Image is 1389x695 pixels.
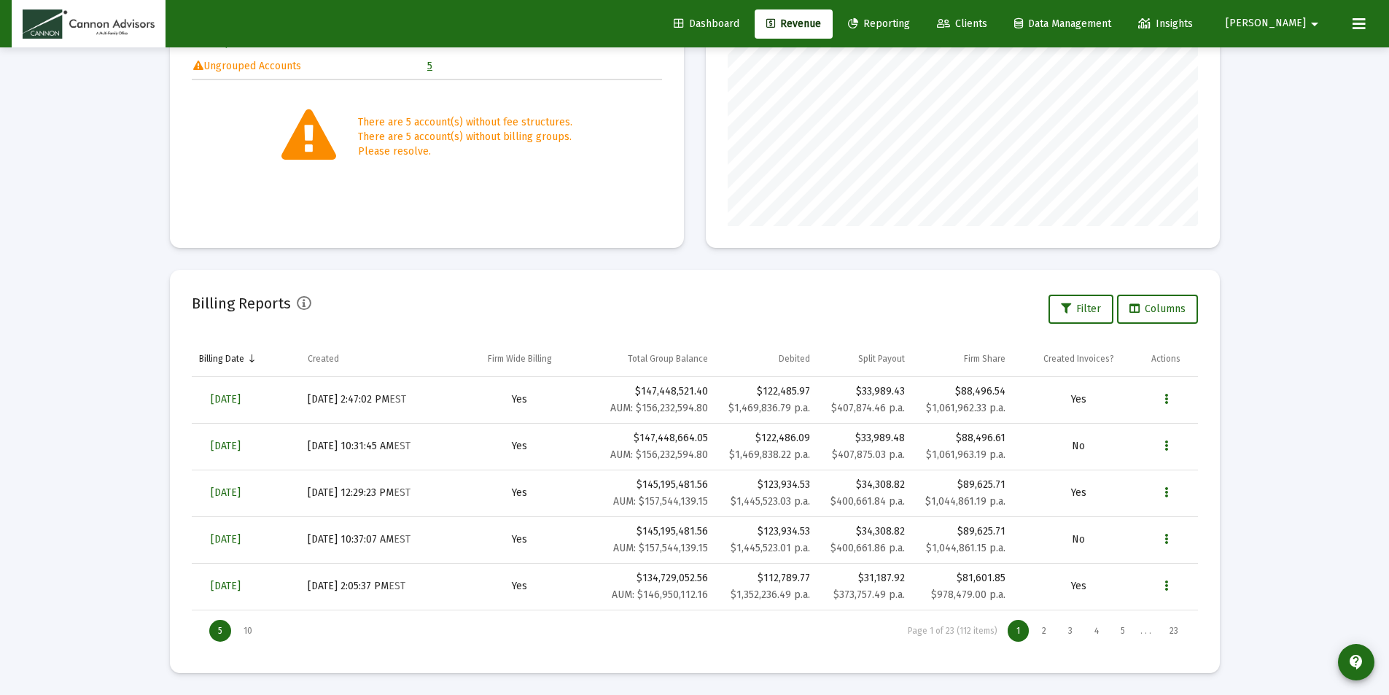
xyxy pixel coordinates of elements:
small: $1,061,962.33 p.a. [926,402,1005,414]
button: Columns [1117,295,1198,324]
small: AUM: $146,950,112.16 [612,589,708,601]
div: [DATE] 2:47:02 PM [308,392,448,407]
a: [DATE] [199,525,252,554]
span: [DATE] [211,580,241,592]
div: Page 5 [1112,620,1134,642]
span: [DATE] [211,393,241,405]
small: $400,661.86 p.a. [830,542,905,554]
small: $407,875.03 p.a. [832,449,905,461]
span: Dashboard [674,18,739,30]
small: EST [389,580,405,592]
span: Reporting [848,18,910,30]
small: EST [389,393,406,405]
div: Yes [462,532,577,547]
small: AUM: $157,544,139.15 [613,542,708,554]
small: $1,061,963.19 p.a. [926,449,1005,461]
small: $400,661.84 p.a. [830,495,905,508]
a: Reporting [836,9,922,39]
span: [PERSON_NAME] [1226,18,1306,30]
small: EST [394,533,411,545]
small: $1,352,236.49 p.a. [731,589,810,601]
td: Column Billing Date [192,341,301,376]
small: AUM: $156,232,594.80 [610,402,708,414]
div: $33,989.48 [825,431,906,462]
div: $33,989.43 [825,384,906,416]
td: Ungrouped Accounts [193,55,427,77]
div: Yes [1020,486,1137,500]
div: Display 5 items on page [209,620,231,642]
div: Firm Share [964,353,1005,365]
mat-icon: contact_support [1347,653,1365,671]
div: Yes [1020,392,1137,407]
span: Filter [1061,303,1101,315]
div: No [1020,439,1137,454]
span: [DATE] [211,533,241,545]
div: $112,789.77 [723,571,810,586]
small: $1,445,523.03 p.a. [731,495,810,508]
div: $145,195,481.56 [591,524,708,556]
div: Yes [462,579,577,594]
span: [DATE] [211,486,241,499]
button: [PERSON_NAME] [1208,9,1341,38]
div: Created Invoices? [1043,353,1114,365]
h2: Billing Reports [192,292,291,315]
button: Filter [1048,295,1113,324]
div: $122,485.97 [723,384,810,399]
span: Insights [1138,18,1193,30]
small: $407,874.46 p.a. [831,402,905,414]
div: Page 23 [1161,620,1187,642]
div: Yes [462,392,577,407]
small: $1,469,838.22 p.a. [729,449,810,461]
small: EST [394,440,411,452]
a: Dashboard [662,9,751,39]
td: Column Actions [1144,341,1197,376]
div: Split Payout [858,353,905,365]
td: Column Total Group Balance [584,341,715,376]
small: $373,757.49 p.a. [833,589,905,601]
div: Yes [462,439,577,454]
div: . . . [1135,626,1157,637]
a: [DATE] [199,478,252,508]
a: Data Management [1003,9,1123,39]
div: Page 2 [1033,620,1055,642]
div: $147,448,521.40 [591,384,708,416]
div: Page 1 [1008,620,1029,642]
div: Actions [1151,353,1180,365]
a: [DATE] [199,572,252,601]
small: $978,479.00 p.a. [931,589,1005,601]
a: Insights [1127,9,1205,39]
div: [DATE] 10:31:45 AM [308,439,448,454]
small: $1,445,523.01 p.a. [731,542,810,554]
div: $145,195,481.56 [591,478,708,509]
div: $89,625.71 [919,478,1005,492]
div: There are 5 account(s) without billing groups. [358,130,572,144]
div: $81,601.85 [919,571,1005,586]
td: Column Created [300,341,455,376]
span: Revenue [766,18,821,30]
div: Page 4 [1086,620,1108,642]
div: Data grid [192,341,1198,651]
div: $88,496.61 [919,431,1005,446]
a: Revenue [755,9,833,39]
span: Clients [937,18,987,30]
a: 5 [427,60,432,72]
div: $31,187.92 [825,571,906,602]
div: Firm Wide Billing [488,353,552,365]
div: $122,486.09 [723,431,810,446]
div: $34,308.82 [825,524,906,556]
small: AUM: $156,232,594.80 [610,449,708,461]
small: AUM: $157,544,139.15 [613,495,708,508]
td: Column Firm Wide Billing [455,341,584,376]
div: [DATE] 12:29:23 PM [308,486,448,500]
mat-icon: arrow_drop_down [1306,9,1323,39]
td: Column Created Invoices? [1013,341,1144,376]
small: $1,044,861.15 p.a. [926,542,1005,554]
a: Clients [925,9,999,39]
td: Column Debited [715,341,817,376]
td: Column Split Payout [817,341,913,376]
div: There are 5 account(s) without fee structures. [358,115,572,130]
div: $123,934.53 [723,524,810,539]
div: $134,729,052.56 [591,571,708,602]
div: No [1020,532,1137,547]
div: $147,448,664.05 [591,431,708,462]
